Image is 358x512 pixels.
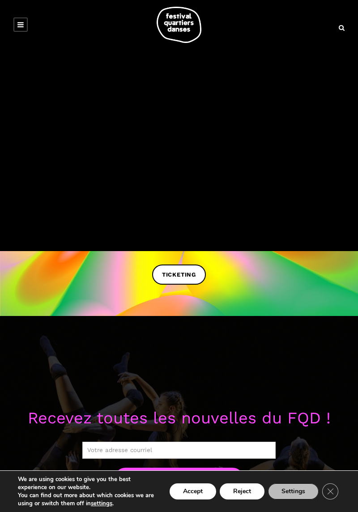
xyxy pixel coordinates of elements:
a: TICKETING [152,265,206,285]
p: Recevez toutes les nouvelles du FQD ! [18,405,340,431]
img: logo-fqd-med [157,7,201,43]
p: You can find out more about which cookies we are using or switch them off in . [18,491,157,508]
span: TICKETING [162,270,196,280]
button: Settings [268,483,319,499]
button: Close GDPR Cookie Banner [322,483,338,499]
button: Reject [220,483,264,499]
button: Accept [170,483,216,499]
button: settings [91,499,112,508]
p: We are using cookies to give you the best experience on our website. [18,475,157,491]
input: Votre adresse courriel [82,442,276,459]
input: Abonnez-vous [115,468,243,490]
